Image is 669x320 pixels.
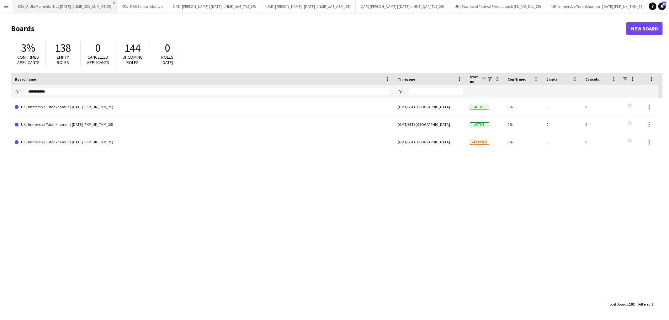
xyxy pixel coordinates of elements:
[504,116,543,133] div: 0%
[470,74,479,84] span: Status
[394,133,466,151] div: (GMT/BST) [GEOGRAPHIC_DATA]
[470,105,489,109] span: Active
[470,122,489,127] span: Active
[629,302,634,307] span: 102
[543,98,581,115] div: 0
[15,89,20,94] button: Open Filter Menu
[356,0,449,13] button: QAR | [PERSON_NAME] | [DATE] (LNME_QAR_TVS_25)
[581,116,620,133] div: 0
[394,116,466,133] div: (GMT/BST) [GEOGRAPHIC_DATA]
[261,0,356,13] button: UAE | [PERSON_NAME] | [DATE] (LNME_UAE_ABM_25)
[543,116,581,133] div: 0
[123,54,143,65] span: Upcoming roles
[608,298,634,310] div: :
[15,116,390,133] a: UK | Immersive Tutankhamun | [DATE] (FKP_UK_TKM_25)
[638,302,650,307] span: Filtered
[470,140,489,145] span: Archived
[15,133,390,151] a: UK | Immersive Tutankhamun | [DATE] (FKP_UK_TKM_25)
[87,54,109,65] span: Cancelled applicants
[581,98,620,115] div: 0
[546,0,649,13] button: UK | Immersive Tutankhamun | [DATE] (FKP_UK_TKM_25)
[651,302,653,307] span: 3
[21,41,35,55] span: 3%
[57,54,69,65] span: Empty roles
[55,41,71,55] span: 138
[165,41,170,55] span: 0
[125,41,141,55] span: 144
[449,0,546,13] button: UK | Download Festival Press Launch (LN_UK_DLL_25)
[658,3,666,10] a: 94
[13,0,117,13] button: KSA | AlUla Moments | Nov [DATE] (LNME_KSA_AUM_24-25)
[15,98,390,116] a: UK | Immersive Tutankhamun | [DATE] (FKP_UK_TKM_25)
[15,77,36,82] span: Board name
[507,77,527,82] span: Confirmed
[543,133,581,151] div: 0
[626,22,663,35] a: New Board
[398,77,415,82] span: Timezone
[409,88,462,95] input: Timezone Filter Input
[608,302,628,307] span: Total Boards
[504,98,543,115] div: 0%
[504,133,543,151] div: 0%
[662,2,666,6] span: 94
[17,54,40,65] span: Confirmed applicants
[168,0,261,13] button: UAE | [PERSON_NAME] | [DATE] (LNME_UAE_TVS_25)
[638,298,653,310] div: :
[117,0,168,13] button: KSA | H&S Support Maraya
[585,77,599,82] span: Cancels
[11,24,626,33] h1: Boards
[398,89,403,94] button: Open Filter Menu
[95,41,101,55] span: 0
[546,77,558,82] span: Empty
[162,54,174,65] span: Roles [DATE]
[394,98,466,115] div: (GMT/BST) [GEOGRAPHIC_DATA]
[26,88,390,95] input: Board name Filter Input
[581,133,620,151] div: 0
